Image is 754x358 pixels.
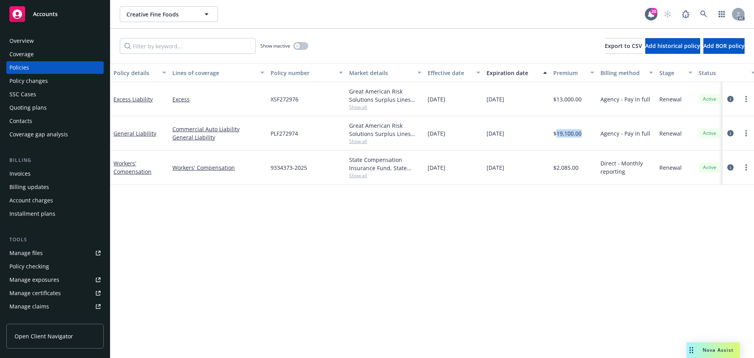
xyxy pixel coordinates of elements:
[349,121,421,138] div: Great American Risk Solutions Surplus Lines Insurance Company, Great American Insurance Group, Am...
[6,101,104,114] a: Quoting plans
[33,11,58,17] span: Accounts
[487,69,538,77] div: Expiration date
[553,95,582,103] span: $13,000.00
[9,287,61,299] div: Manage certificates
[600,159,653,176] span: Direct - Monthly reporting
[699,69,747,77] div: Status
[9,181,49,193] div: Billing updates
[6,128,104,141] a: Coverage gap analysis
[6,260,104,273] a: Policy checking
[267,63,346,82] button: Policy number
[169,63,267,82] button: Lines of coverage
[659,69,684,77] div: Stage
[726,94,735,104] a: circleInformation
[15,332,73,340] span: Open Client Navigator
[605,38,642,54] button: Export to CSV
[349,138,421,145] span: Show all
[9,274,59,286] div: Manage exposures
[113,160,152,175] a: Workers' Compensation
[120,38,256,54] input: Filter by keyword...
[6,48,104,61] a: Coverage
[6,156,104,164] div: Billing
[9,88,36,101] div: SSC Cases
[550,63,597,82] button: Premium
[553,129,582,138] span: $19,100.00
[645,38,700,54] button: Add historical policy
[483,63,550,82] button: Expiration date
[553,163,578,172] span: $2,085.00
[6,75,104,87] a: Policy changes
[702,95,717,103] span: Active
[659,129,682,138] span: Renewal
[702,130,717,137] span: Active
[126,10,194,18] span: Creative Fine Foods
[597,63,656,82] button: Billing method
[696,6,712,22] a: Search
[714,6,730,22] a: Switch app
[6,207,104,220] a: Installment plans
[113,130,156,137] a: General Liability
[9,260,49,273] div: Policy checking
[9,101,47,114] div: Quoting plans
[425,63,483,82] button: Effective date
[428,129,445,138] span: [DATE]
[650,8,657,15] div: 20
[553,69,586,77] div: Premium
[6,3,104,25] a: Accounts
[271,95,298,103] span: XSF272976
[349,172,421,179] span: Show all
[172,133,264,141] a: General Liability
[6,115,104,127] a: Contacts
[120,6,218,22] button: Creative Fine Foods
[9,115,32,127] div: Contacts
[6,300,104,313] a: Manage claims
[487,129,504,138] span: [DATE]
[9,75,48,87] div: Policy changes
[113,69,157,77] div: Policy details
[487,95,504,103] span: [DATE]
[6,247,104,259] a: Manage files
[605,42,642,50] span: Export to CSV
[686,342,696,358] div: Drag to move
[6,35,104,47] a: Overview
[600,129,650,138] span: Agency - Pay in full
[678,6,694,22] a: Report a Bug
[6,314,104,326] a: Manage BORs
[741,129,751,138] a: more
[656,63,695,82] button: Stage
[659,95,682,103] span: Renewal
[271,163,307,172] span: 9334373-2025
[645,42,700,50] span: Add historical policy
[113,95,153,103] a: Excess Liability
[6,61,104,74] a: Policies
[6,194,104,207] a: Account charges
[9,128,68,141] div: Coverage gap analysis
[741,94,751,104] a: more
[703,38,745,54] button: Add BOR policy
[660,6,675,22] a: Start snowing
[172,95,264,103] a: Excess
[487,163,504,172] span: [DATE]
[428,95,445,103] span: [DATE]
[741,163,751,172] a: more
[600,69,644,77] div: Billing method
[428,69,472,77] div: Effective date
[6,274,104,286] a: Manage exposures
[346,63,425,82] button: Market details
[271,129,298,138] span: PLF272974
[9,48,34,61] div: Coverage
[703,42,745,50] span: Add BOR policy
[9,300,49,313] div: Manage claims
[428,163,445,172] span: [DATE]
[172,163,264,172] a: Workers' Compensation
[349,104,421,110] span: Show all
[110,63,169,82] button: Policy details
[6,287,104,299] a: Manage certificates
[686,342,740,358] button: Nova Assist
[349,87,421,104] div: Great American Risk Solutions Surplus Lines Insurance Company, Great American Insurance Group, Am...
[9,207,55,220] div: Installment plans
[9,167,31,180] div: Invoices
[6,167,104,180] a: Invoices
[600,95,650,103] span: Agency - Pay in full
[349,156,421,172] div: State Compensation Insurance Fund, State Compensation Insurance Fund (SCIF)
